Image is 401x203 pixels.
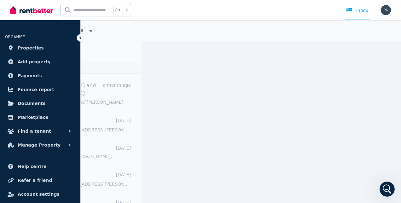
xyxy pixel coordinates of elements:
[108,152,118,162] button: Send a message…
[5,142,121,152] textarea: Message…
[10,84,116,102] div: I don't have Form 13 directly available to share with you, but I can guide you to where you can f...
[18,72,42,79] span: Payments
[5,35,25,39] span: ORGANISE
[18,190,60,198] span: Account settings
[39,61,121,75] div: Do you have Form 13 with you ?
[54,125,59,130] a: Source reference 5689101:
[5,55,75,68] a: Add property
[31,6,83,11] h1: The RentBetter Team
[18,44,44,52] span: Properties
[43,82,131,105] a: [PERSON_NAME] and [PERSON_NAME]a month ago[STREET_ADDRESS][PERSON_NAME].
[40,155,45,160] button: Start recording
[5,174,75,187] a: Refer a friend
[5,160,75,173] a: Help centre
[5,188,75,200] a: Account settings
[10,106,116,130] div: For Queensland tenancy forms, including Form 13, you can access them through the RTA (Residential...
[346,7,368,14] div: Inbox
[381,5,391,15] img: Praveen Rajendra Babu
[18,86,54,93] span: Finance report
[10,46,49,53] div: Was that helpful?
[10,1,116,38] div: So it's not just re-letting fees - you can claim the actual break fee plus the reasonable costs a...
[99,3,111,14] button: Home
[5,83,75,96] a: Finance report
[4,3,16,14] button: go back
[5,43,54,56] div: Was that helpful?
[20,155,25,160] button: Gif picker
[5,80,121,190] div: I don't have Form 13 directly available to share with you, but I can guide you to where you can f...
[10,133,116,164] div: You can also find links to all the standard residential tenancy forms and documents in our compre...
[113,6,123,14] span: Ctrl
[18,3,28,14] img: Profile image for The RentBetter Team
[125,8,128,13] span: k
[10,5,53,15] img: RentBetter
[43,171,131,187] a: Na[DATE]Enquiry:[STREET_ADDRESS][PERSON_NAME].
[30,145,131,159] a: [DATE][STREET_ADDRESS][PERSON_NAME].
[5,125,75,137] button: Find a tenant
[18,113,48,121] span: Marketplace
[10,155,15,160] button: Emoji picker
[18,100,46,107] span: Documents
[15,124,51,129] a: [DOMAIN_NAME]
[18,163,47,170] span: Help centre
[18,127,51,135] span: Find a tenant
[44,65,116,71] div: Do you have Form 13 with you ?
[5,42,75,54] a: Properties
[18,58,51,66] span: Add property
[380,182,395,197] iframe: Intercom live chat
[30,155,35,160] button: Upload attachment
[111,3,122,14] div: Close
[5,97,75,110] a: Documents
[18,177,52,184] span: Refer a friend
[43,117,131,133] a: 0408 156 328[DATE]Enquiry:[STREET_ADDRESS][PERSON_NAME].
[5,139,75,151] button: Manage Property
[5,111,75,124] a: Marketplace
[5,43,121,61] div: The RentBetter Team says…
[5,61,121,80] div: Praveen says…
[18,141,61,149] span: Manage Property
[5,69,75,82] a: Payments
